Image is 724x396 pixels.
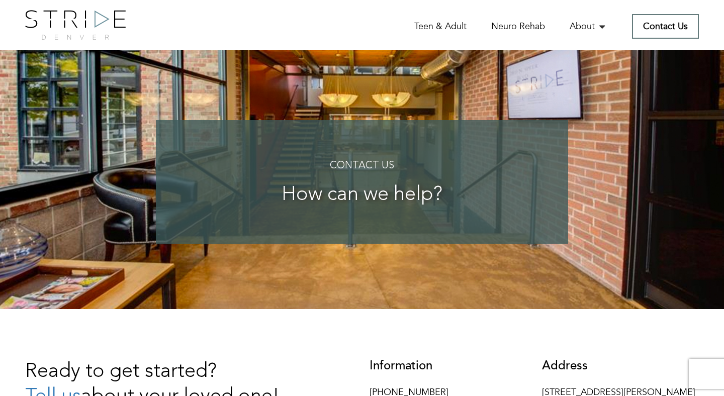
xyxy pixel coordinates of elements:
[570,20,607,33] a: About
[176,160,548,171] h4: Contact Us
[491,20,545,33] a: Neuro Rehab
[632,14,699,39] a: Contact Us
[176,184,548,206] h3: How can we help?
[370,359,527,372] h3: Information
[542,359,699,372] h3: Address
[414,20,467,33] a: Teen & Adult
[25,10,126,40] img: logo.png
